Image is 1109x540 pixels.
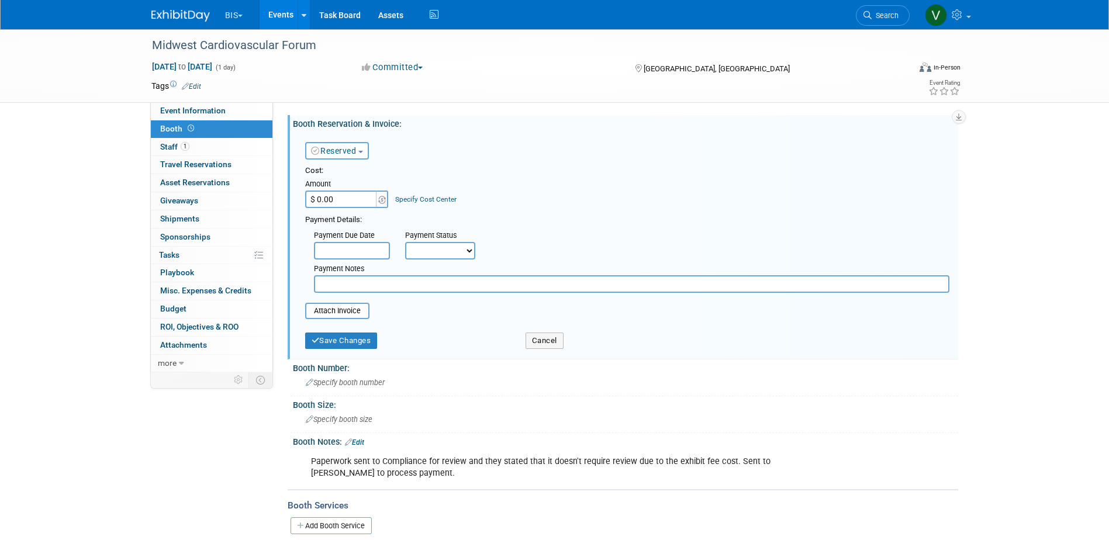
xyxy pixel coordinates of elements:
[151,210,272,228] a: Shipments
[160,322,239,331] span: ROI, Objectives & ROO
[928,80,960,86] div: Event Rating
[305,165,949,176] div: Cost:
[151,319,272,336] a: ROI, Objectives & ROO
[151,156,272,174] a: Travel Reservations
[151,139,272,156] a: Staff1
[644,64,790,73] span: [GEOGRAPHIC_DATA], [GEOGRAPHIC_DATA]
[159,250,179,259] span: Tasks
[151,102,272,120] a: Event Information
[305,212,949,226] div: Payment Details:
[229,372,249,387] td: Personalize Event Tab Strip
[160,178,230,187] span: Asset Reservations
[185,124,196,133] span: Booth not reserved yet
[148,35,892,56] div: Midwest Cardiovascular Forum
[151,192,272,210] a: Giveaways
[306,415,372,424] span: Specify booth size
[841,61,961,78] div: Event Format
[182,82,201,91] a: Edit
[160,196,198,205] span: Giveaways
[314,230,388,242] div: Payment Due Date
[405,230,483,242] div: Payment Status
[293,115,958,130] div: Booth Reservation & Invoice:
[305,179,390,191] div: Amount
[293,396,958,411] div: Booth Size:
[181,142,189,151] span: 1
[160,268,194,277] span: Playbook
[151,10,210,22] img: ExhibitDay
[311,146,357,155] a: Reserved
[345,438,364,446] a: Edit
[160,160,232,169] span: Travel Reservations
[151,174,272,192] a: Asset Reservations
[358,61,427,74] button: Committed
[160,124,196,133] span: Booth
[160,214,199,223] span: Shipments
[215,64,236,71] span: (1 day)
[151,80,201,92] td: Tags
[856,5,910,26] a: Search
[151,282,272,300] a: Misc. Expenses & Credits
[291,517,372,534] a: Add Booth Service
[288,499,958,512] div: Booth Services
[177,62,188,71] span: to
[160,232,210,241] span: Sponsorships
[305,142,369,160] button: Reserved
[158,358,177,368] span: more
[293,359,958,374] div: Booth Number:
[151,61,213,72] span: [DATE] [DATE]
[151,355,272,372] a: more
[920,63,931,72] img: Format-Inperson.png
[248,372,272,387] td: Toggle Event Tabs
[526,333,564,349] button: Cancel
[160,106,226,115] span: Event Information
[306,378,385,387] span: Specify booth number
[293,433,958,448] div: Booth Notes:
[151,247,272,264] a: Tasks
[160,304,186,313] span: Budget
[151,337,272,354] a: Attachments
[933,63,961,72] div: In-Person
[395,195,457,203] a: Specify Cost Center
[303,450,830,485] div: Paperwork sent to Compliance for review and they stated that it doesn't require review due to the...
[151,300,272,318] a: Budget
[151,120,272,138] a: Booth
[925,4,947,26] img: Valerie Shively
[151,264,272,282] a: Playbook
[151,229,272,246] a: Sponsorships
[160,340,207,349] span: Attachments
[872,11,899,20] span: Search
[314,264,949,275] div: Payment Notes
[160,286,251,295] span: Misc. Expenses & Credits
[160,142,189,151] span: Staff
[305,333,378,349] button: Save Changes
